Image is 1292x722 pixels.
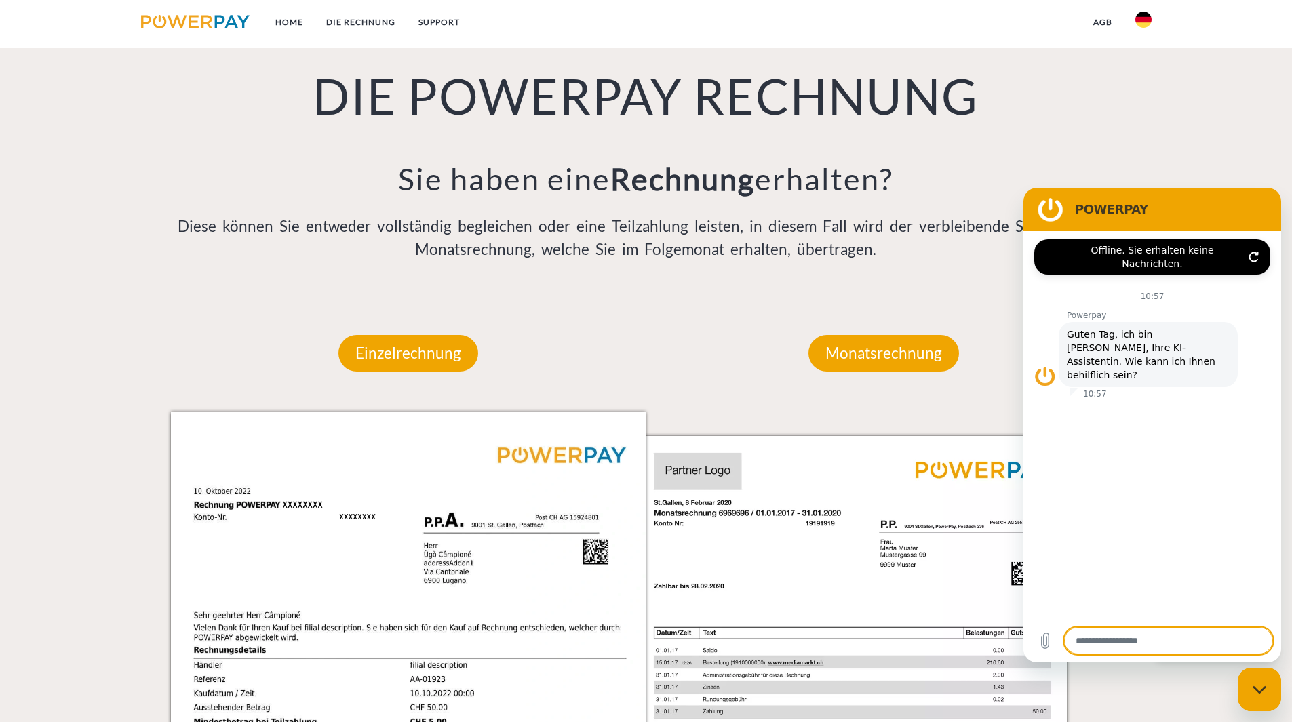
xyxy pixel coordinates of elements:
h3: Sie haben eine erhalten? [171,160,1122,198]
iframe: Messaging-Fenster [1023,188,1281,662]
p: Diese können Sie entweder vollständig begleichen oder eine Teilzahlung leisten, in diesem Fall wi... [171,215,1122,261]
iframe: Schaltfläche zum Öffnen des Messaging-Fensters; Konversation läuft [1238,668,1281,711]
a: DIE RECHNUNG [315,10,407,35]
a: agb [1082,10,1124,35]
a: Home [264,10,315,35]
img: logo-powerpay.svg [141,15,250,28]
p: Einzelrechnung [338,335,478,372]
a: SUPPORT [407,10,471,35]
b: Rechnung [610,161,755,197]
img: de [1135,12,1152,28]
p: Monatsrechnung [808,335,959,372]
h1: DIE POWERPAY RECHNUNG [171,65,1122,126]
